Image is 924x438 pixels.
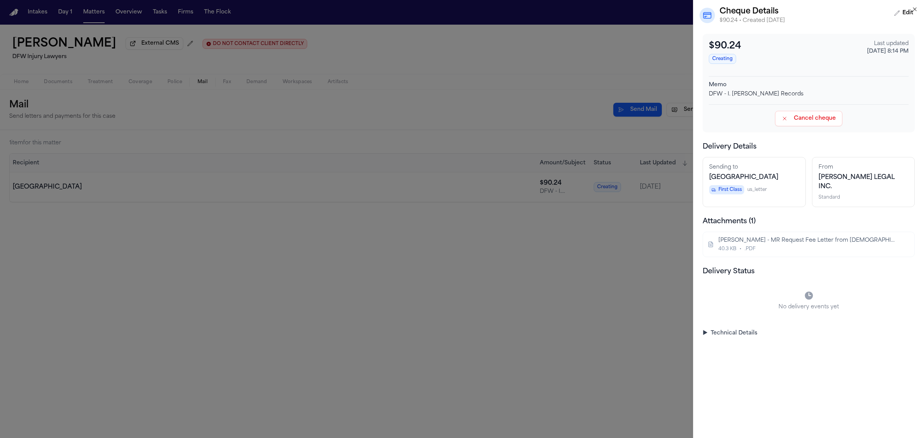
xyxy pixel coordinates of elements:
div: Sending to [709,164,799,171]
span: • [740,246,742,252]
div: Memo [709,81,909,89]
summary: ▶Technical Details [703,329,915,337]
span: ▶ [703,329,708,337]
button: Edit [890,6,918,20]
div: I. Montanez - MR Request Fee Letter from Methodist Health System - 8.27.25 [718,237,897,244]
div: $90.24 [709,40,867,52]
span: .PDF [745,246,755,252]
p: $90.24 • Created [DATE] [720,17,890,25]
span: Contact ID: 2ba47573-ac41-4aea-b98c-a367e53c11bf [819,174,894,190]
h2: Cheque Details [720,6,890,17]
span: Creating [709,54,736,64]
div: Last updated [867,40,909,48]
h3: Attachments ( 1 ) [703,216,915,227]
span: 40.3 KB [718,246,737,252]
span: First Class [709,185,744,194]
h3: Delivery Status [703,266,915,277]
p: No delivery events yet [703,303,915,311]
div: DFW - I. [PERSON_NAME] Records [709,90,909,98]
div: View artifact details for I. Montanez - MR Request Fee Letter from Methodist Health System - 8.27.25 [703,232,915,257]
span: Contact ID: 911a0727-7659-40e8-8d77-aaa6f51f6bd8 [709,174,778,181]
div: Standard [819,194,909,201]
div: From [819,164,909,171]
div: [DATE] 8:14 PM [867,48,909,55]
span: us_letter [747,187,767,193]
button: Cancel cheque [775,111,842,126]
h3: Delivery Details [703,142,915,152]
